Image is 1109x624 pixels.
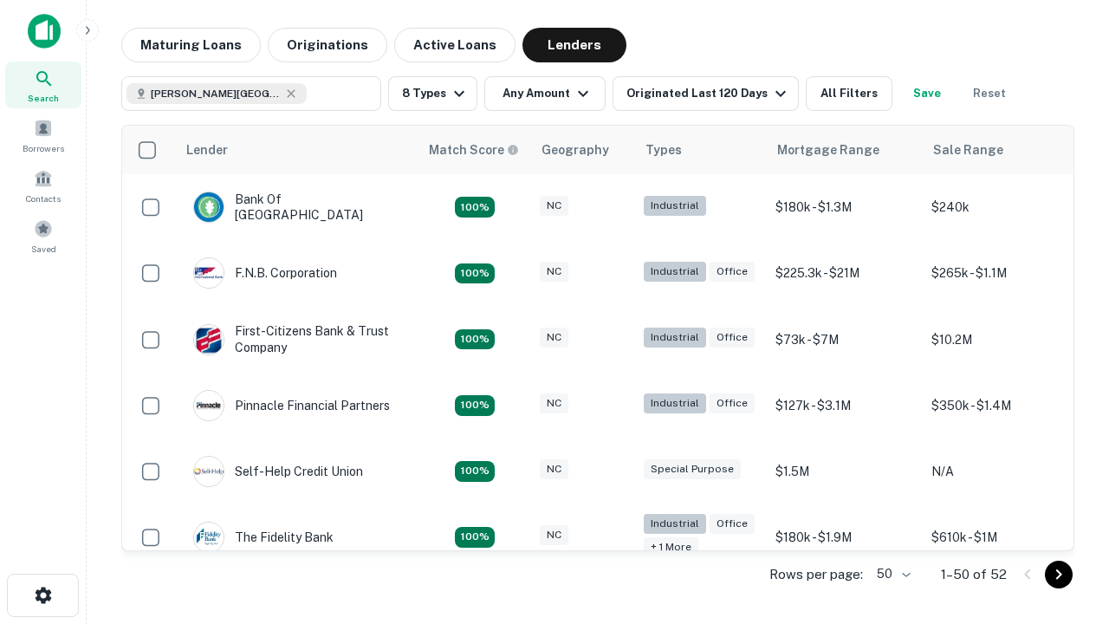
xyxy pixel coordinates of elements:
button: 8 Types [388,76,477,111]
a: Borrowers [5,112,81,159]
img: picture [194,457,224,486]
td: $1.5M [767,439,923,504]
div: Matching Properties: 11, hasApolloMatch: undefined [455,461,495,482]
button: Go to next page [1045,561,1073,588]
p: 1–50 of 52 [941,564,1007,585]
th: Types [635,126,767,174]
div: Lender [186,140,228,160]
div: Sale Range [933,140,1003,160]
button: Originated Last 120 Days [613,76,799,111]
iframe: Chat Widget [1022,485,1109,569]
div: NC [540,393,568,413]
div: Geography [542,140,609,160]
td: $610k - $1M [923,504,1079,570]
th: Lender [176,126,418,174]
th: Sale Range [923,126,1079,174]
div: 50 [870,562,913,587]
td: N/A [923,439,1079,504]
div: Types [645,140,682,160]
img: picture [194,192,224,222]
td: $180k - $1.9M [767,504,923,570]
div: Matching Properties: 9, hasApolloMatch: undefined [455,263,495,284]
span: Search [28,91,59,105]
td: $265k - $1.1M [923,240,1079,306]
div: NC [540,262,568,282]
th: Mortgage Range [767,126,923,174]
div: Office [710,262,755,282]
div: Industrial [644,393,706,413]
button: All Filters [806,76,892,111]
div: NC [540,328,568,348]
div: Matching Properties: 8, hasApolloMatch: undefined [455,329,495,350]
h6: Match Score [429,140,516,159]
div: Industrial [644,262,706,282]
a: Contacts [5,162,81,209]
img: picture [194,325,224,354]
img: picture [194,523,224,552]
div: Office [710,328,755,348]
td: $10.2M [923,306,1079,372]
div: The Fidelity Bank [193,522,334,553]
span: Contacts [26,192,61,205]
button: Maturing Loans [121,28,261,62]
div: Industrial [644,196,706,216]
div: Mortgage Range [777,140,879,160]
div: Bank Of [GEOGRAPHIC_DATA] [193,192,401,223]
div: First-citizens Bank & Trust Company [193,323,401,354]
button: Any Amount [484,76,606,111]
td: $240k [923,174,1079,240]
button: Save your search to get updates of matches that match your search criteria. [899,76,955,111]
td: $225.3k - $21M [767,240,923,306]
div: Office [710,514,755,534]
img: capitalize-icon.png [28,14,61,49]
div: Industrial [644,328,706,348]
div: Self-help Credit Union [193,456,363,487]
td: $350k - $1.4M [923,373,1079,439]
a: Search [5,62,81,108]
span: Saved [31,242,56,256]
div: Capitalize uses an advanced AI algorithm to match your search with the best lender. The match sco... [429,140,519,159]
div: Office [710,393,755,413]
button: Originations [268,28,387,62]
th: Geography [531,126,635,174]
div: Pinnacle Financial Partners [193,390,390,421]
div: NC [540,525,568,545]
span: Borrowers [23,141,64,155]
div: Industrial [644,514,706,534]
a: Saved [5,212,81,259]
td: $127k - $3.1M [767,373,923,439]
img: picture [194,391,224,420]
span: [PERSON_NAME][GEOGRAPHIC_DATA], [GEOGRAPHIC_DATA] [151,86,281,101]
p: Rows per page: [769,564,863,585]
div: NC [540,196,568,216]
div: Matching Properties: 14, hasApolloMatch: undefined [455,395,495,416]
button: Reset [962,76,1017,111]
div: Originated Last 120 Days [626,83,791,104]
button: Active Loans [394,28,516,62]
div: Special Purpose [644,459,741,479]
img: picture [194,258,224,288]
div: Matching Properties: 13, hasApolloMatch: undefined [455,527,495,548]
td: $180k - $1.3M [767,174,923,240]
button: Lenders [522,28,626,62]
div: F.n.b. Corporation [193,257,337,289]
td: $73k - $7M [767,306,923,372]
div: + 1 more [644,537,698,557]
div: NC [540,459,568,479]
div: Matching Properties: 8, hasApolloMatch: undefined [455,197,495,218]
th: Capitalize uses an advanced AI algorithm to match your search with the best lender. The match sco... [418,126,531,174]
